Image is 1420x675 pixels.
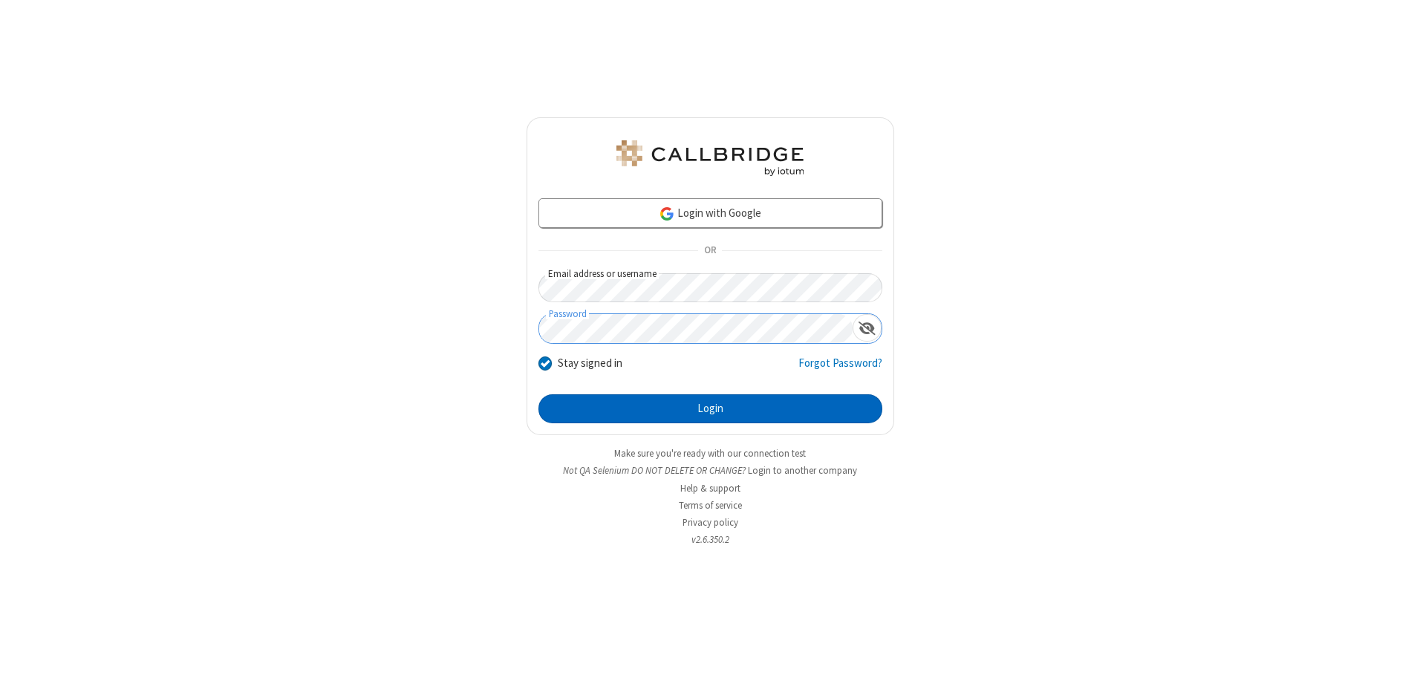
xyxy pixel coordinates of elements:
a: Forgot Password? [798,355,882,383]
input: Password [539,314,853,343]
a: Login with Google [538,198,882,228]
img: google-icon.png [659,206,675,222]
button: Login to another company [748,463,857,477]
a: Help & support [680,482,740,495]
a: Privacy policy [683,516,738,529]
li: Not QA Selenium DO NOT DELETE OR CHANGE? [527,463,894,477]
img: QA Selenium DO NOT DELETE OR CHANGE [613,140,807,176]
span: OR [698,241,722,261]
a: Make sure you're ready with our connection test [614,447,806,460]
input: Email address or username [538,273,882,302]
li: v2.6.350.2 [527,532,894,547]
button: Login [538,394,882,424]
label: Stay signed in [558,355,622,372]
a: Terms of service [679,499,742,512]
div: Show password [853,314,882,342]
